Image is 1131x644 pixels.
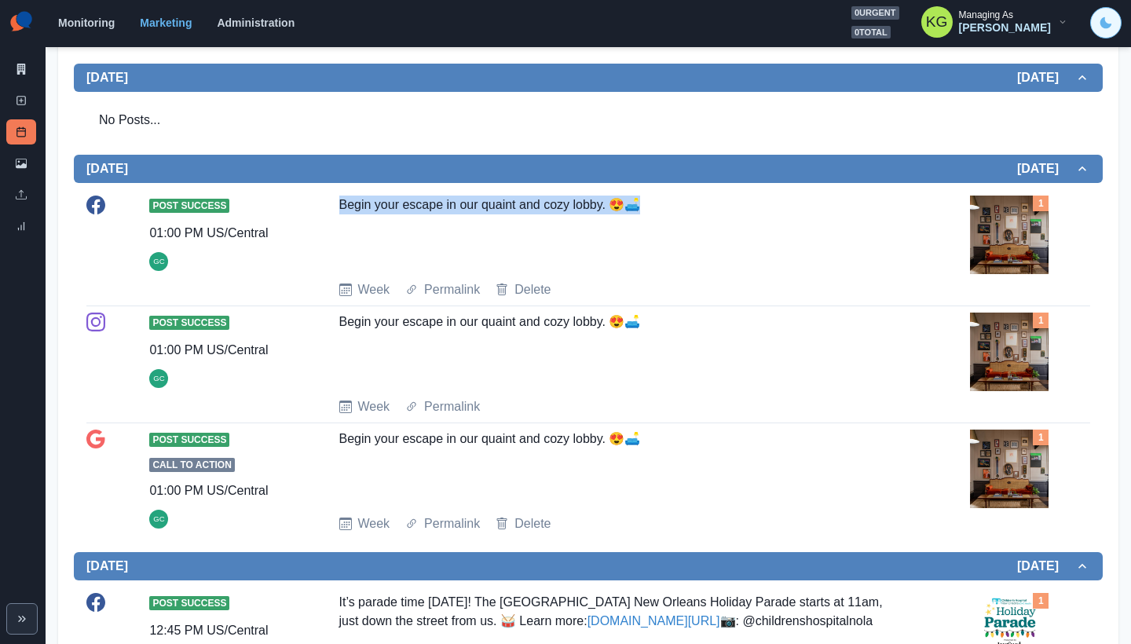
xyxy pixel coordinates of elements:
[909,6,1081,38] button: Managing As[PERSON_NAME]
[149,316,229,330] span: Post Success
[6,214,36,239] a: Review Summary
[1033,196,1049,211] div: Total Media Attached
[153,369,164,388] div: Gizelle Carlos
[970,313,1049,391] img: g92g2gfnb9lletpgjgl8
[1033,430,1049,445] div: Total Media Attached
[959,9,1013,20] div: Managing As
[1033,313,1049,328] div: Total Media Attached
[149,596,229,610] span: Post Success
[6,603,38,635] button: Expand
[74,64,1103,92] button: [DATE][DATE]
[86,98,1090,142] div: No Posts...
[959,21,1051,35] div: [PERSON_NAME]
[358,280,390,299] a: Week
[970,430,1049,508] img: g92g2gfnb9lletpgjgl8
[74,183,1103,552] div: [DATE][DATE]
[970,196,1049,274] img: g92g2gfnb9lletpgjgl8
[1033,593,1049,609] div: Total Media Attached
[1017,70,1074,85] h2: [DATE]
[149,341,268,360] div: 01:00 PM US/Central
[74,552,1103,580] button: [DATE][DATE]
[339,430,901,502] div: Begin your escape in our quaint and cozy lobby. 😍🛋️
[153,510,164,529] div: Gizelle Carlos
[424,397,480,416] a: Permalink
[1017,558,1074,573] h2: [DATE]
[851,6,899,20] span: 0 urgent
[1017,161,1074,176] h2: [DATE]
[86,70,128,85] h2: [DATE]
[140,16,192,29] a: Marketing
[514,514,551,533] a: Delete
[358,397,390,416] a: Week
[424,280,480,299] a: Permalink
[6,57,36,82] a: Marketing Summary
[926,3,948,41] div: Katrina Gallardo
[6,88,36,113] a: New Post
[6,119,36,145] a: Post Schedule
[851,26,891,39] span: 0 total
[424,514,480,533] a: Permalink
[587,614,720,628] a: [DOMAIN_NAME][URL]
[358,514,390,533] a: Week
[74,92,1103,155] div: [DATE][DATE]
[74,155,1103,183] button: [DATE][DATE]
[149,433,229,447] span: Post Success
[514,280,551,299] a: Delete
[58,16,115,29] a: Monitoring
[1090,7,1122,38] button: Toggle Mode
[217,16,295,29] a: Administration
[339,313,901,385] div: Begin your escape in our quaint and cozy lobby. 😍🛋️
[149,621,268,640] div: 12:45 PM US/Central
[149,458,234,472] span: Call to Action
[6,151,36,176] a: Media Library
[149,224,268,243] div: 01:00 PM US/Central
[153,252,164,271] div: Gizelle Carlos
[149,481,268,500] div: 01:00 PM US/Central
[149,199,229,213] span: Post Success
[86,161,128,176] h2: [DATE]
[6,182,36,207] a: Uploads
[339,196,901,268] div: Begin your escape in our quaint and cozy lobby. 😍🛋️
[86,558,128,573] h2: [DATE]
